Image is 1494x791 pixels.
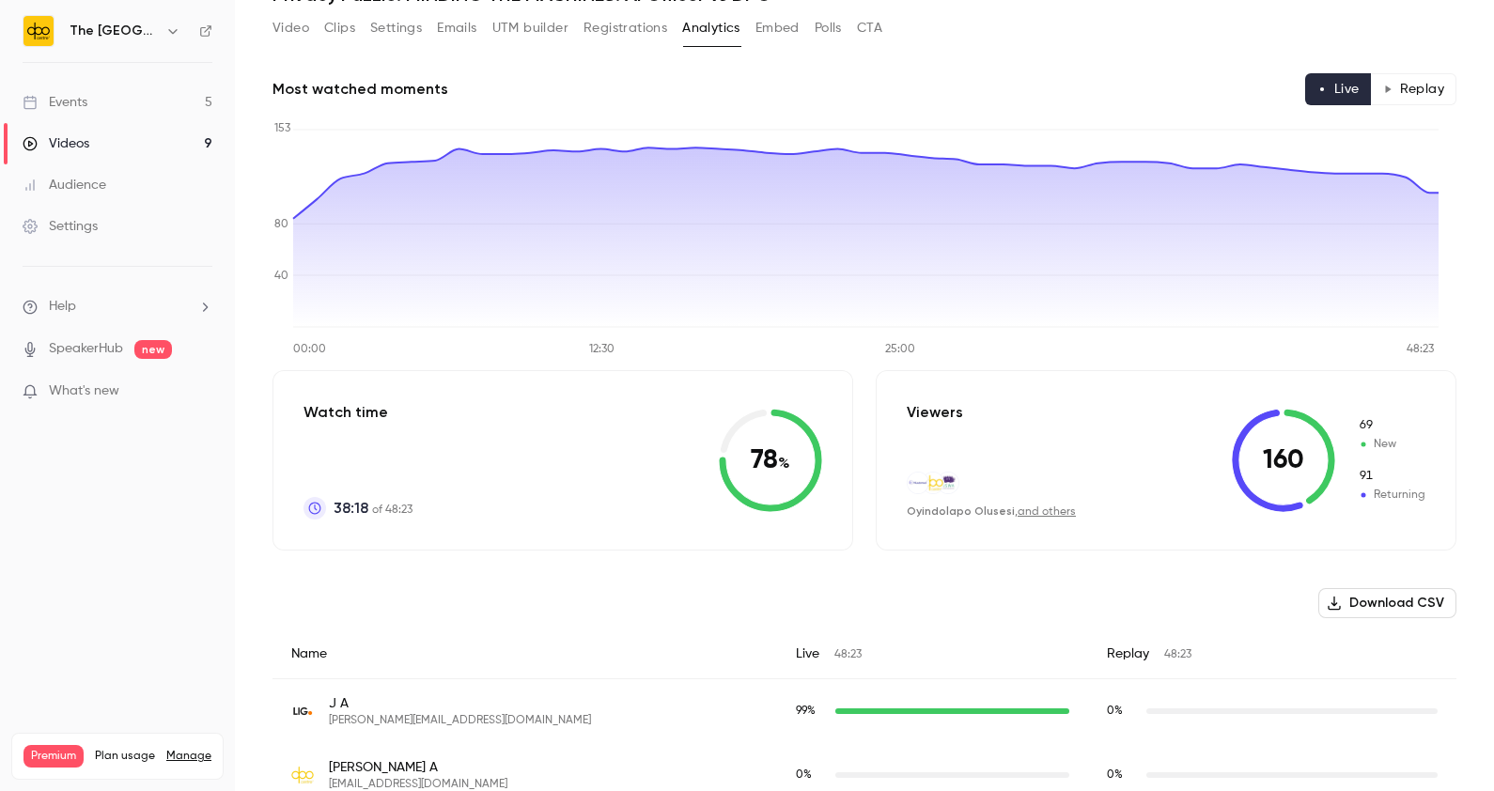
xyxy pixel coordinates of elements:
[1305,73,1372,105] button: Live
[796,769,812,781] span: 0 %
[1164,649,1191,660] span: 48:23
[95,749,155,764] span: Plan usage
[272,78,448,101] h2: Most watched moments
[1407,344,1434,355] tspan: 48:23
[938,473,958,493] img: bswaid.org
[190,383,212,400] iframe: Noticeable Trigger
[796,767,826,783] span: Live watch time
[1018,506,1076,518] a: and others
[1107,767,1137,783] span: Replay watch time
[293,344,326,355] tspan: 00:00
[437,13,476,43] button: Emails
[1088,629,1456,679] div: Replay
[1107,706,1123,717] span: 0 %
[23,93,87,112] div: Events
[907,504,1076,520] div: ,
[796,703,826,720] span: Live watch time
[134,340,172,359] span: new
[1107,769,1123,781] span: 0 %
[329,713,591,728] span: [PERSON_NAME][EMAIL_ADDRESS][DOMAIN_NAME]
[334,497,412,520] p: of 48:23
[777,629,1088,679] div: Live
[329,694,591,713] span: J A
[23,217,98,236] div: Settings
[923,473,943,493] img: dpocentre.com
[49,339,123,359] a: SpeakerHub
[274,123,290,134] tspan: 153
[755,13,800,43] button: Embed
[166,749,211,764] a: Manage
[492,13,568,43] button: UTM builder
[70,22,158,40] h6: The [GEOGRAPHIC_DATA]
[23,16,54,46] img: The DPO Centre
[23,134,89,153] div: Videos
[1318,588,1456,618] button: Download CSV
[329,758,507,777] span: [PERSON_NAME] A
[23,297,212,317] li: help-dropdown-opener
[834,649,862,660] span: 48:23
[49,297,76,317] span: Help
[1107,703,1137,720] span: Replay watch time
[584,13,667,43] button: Registrations
[291,764,314,786] img: dpocentre.com
[1358,417,1425,434] span: New
[272,629,777,679] div: Name
[49,381,119,401] span: What's new
[1358,436,1425,453] span: New
[885,344,915,355] tspan: 25:00
[324,13,355,43] button: Clips
[796,706,816,717] span: 99 %
[857,13,882,43] button: CTA
[907,401,963,424] p: Viewers
[907,504,1015,518] span: Oyindolapo Olusesi
[23,745,84,768] span: Premium
[589,344,615,355] tspan: 12:30
[291,700,314,722] img: landmark.co.uk
[334,497,368,520] span: 38:18
[1371,73,1456,105] button: Replay
[1358,487,1425,504] span: Returning
[272,13,309,43] button: Video
[1358,468,1425,485] span: Returning
[908,473,928,493] img: mustarred.com
[272,679,1456,744] div: jacqueline.auma@landmark.co.uk
[274,271,288,282] tspan: 40
[815,13,842,43] button: Polls
[23,176,106,194] div: Audience
[370,13,422,43] button: Settings
[303,401,412,424] p: Watch time
[682,13,740,43] button: Analytics
[274,219,288,230] tspan: 80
